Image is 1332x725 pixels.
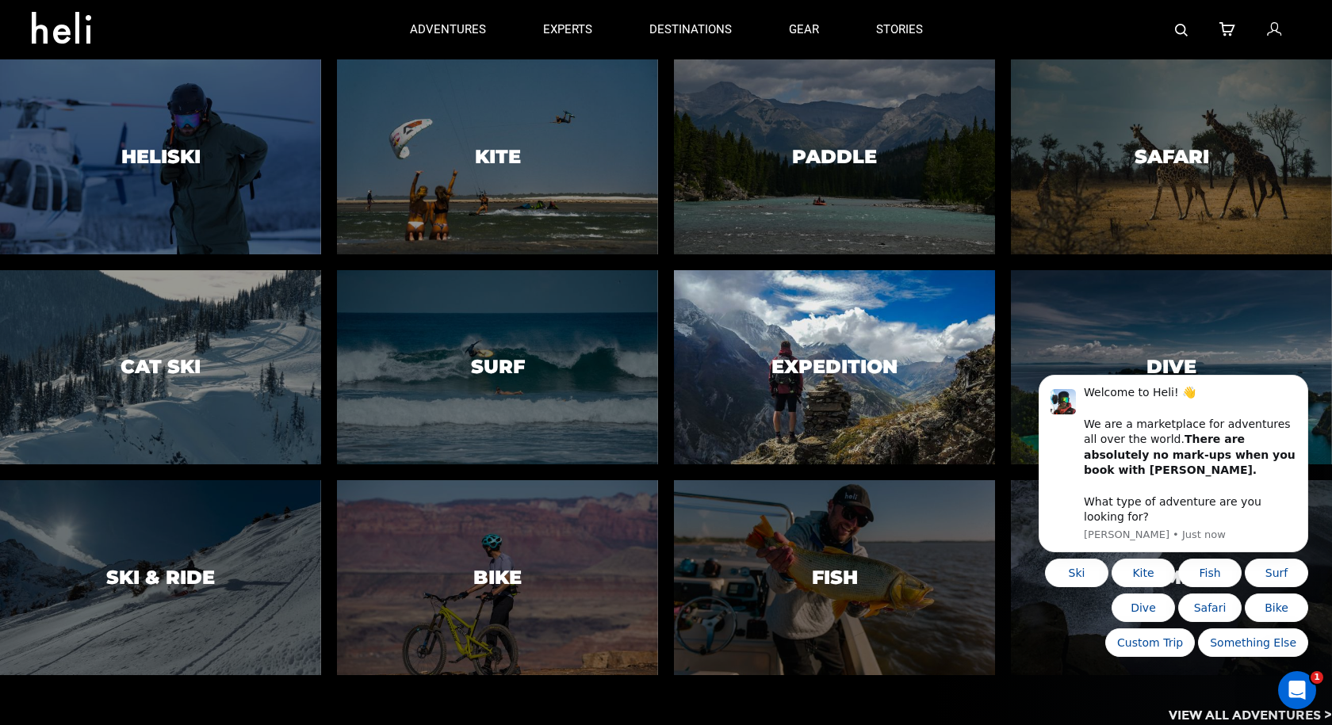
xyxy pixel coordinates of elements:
h3: Fish [812,567,858,588]
iframe: Intercom notifications message [1015,367,1332,682]
h3: Kite [475,147,521,167]
h3: Paddle [792,147,877,167]
h3: Bike [473,567,522,588]
h3: Heliski [121,147,201,167]
p: adventures [410,21,486,38]
p: experts [543,21,592,38]
img: search-bar-icon.svg [1175,24,1188,36]
h3: Ski & Ride [106,567,215,588]
h3: Expedition [771,357,898,377]
h3: Dive [1146,357,1196,377]
p: View All Adventures > [1169,707,1332,725]
h3: Safari [1135,147,1209,167]
h3: Cat Ski [121,357,201,377]
p: destinations [649,21,732,38]
h3: Surf [471,357,525,377]
a: PremiumPremium image [1011,480,1332,675]
span: 1 [1311,671,1323,684]
iframe: Intercom live chat [1278,671,1316,709]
